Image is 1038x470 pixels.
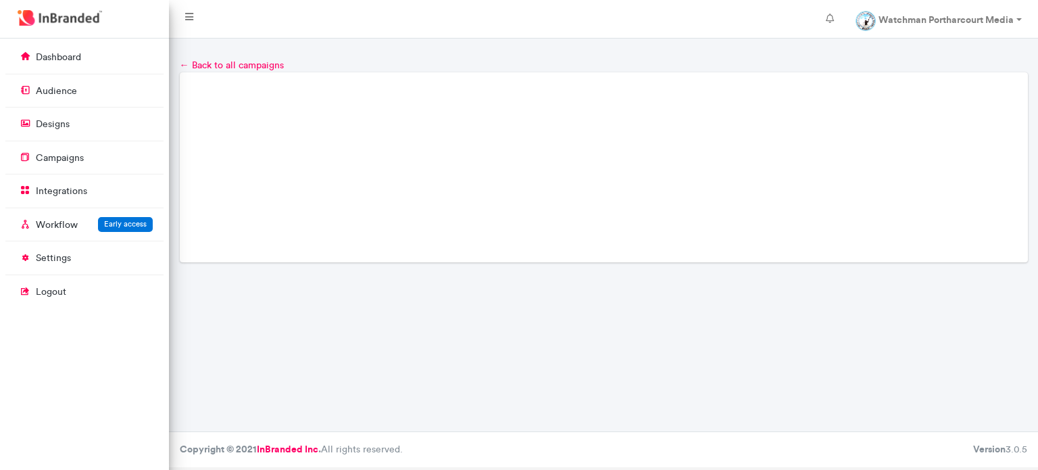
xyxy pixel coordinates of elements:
p: settings [36,252,71,265]
a: designs [5,111,164,137]
a: Watchman Portharcourt Media [845,5,1033,32]
a: dashboard [5,44,164,70]
p: dashboard [36,51,81,64]
a: campaigns [5,145,164,170]
p: integrations [36,185,87,198]
img: profile dp [856,11,876,31]
strong: Watchman Portharcourt Media [879,14,1014,26]
a: WorkflowEarly access [5,212,164,237]
a: audience [5,78,164,103]
b: Version [973,443,1006,455]
span: Early access [104,219,147,229]
p: logout [36,285,66,299]
p: audience [36,85,77,98]
footer: All rights reserved. [169,431,1038,467]
a: integrations [5,178,164,204]
a: settings [5,245,164,271]
div: 3.0.5 [973,443,1027,456]
p: Workflow [36,218,78,232]
strong: Copyright © 2021 . [180,443,321,455]
img: InBranded Logo [14,7,105,29]
a: ← Back to all campaigns [180,60,284,71]
p: campaigns [36,151,84,165]
p: designs [36,118,70,131]
a: InBranded Inc [257,443,318,455]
